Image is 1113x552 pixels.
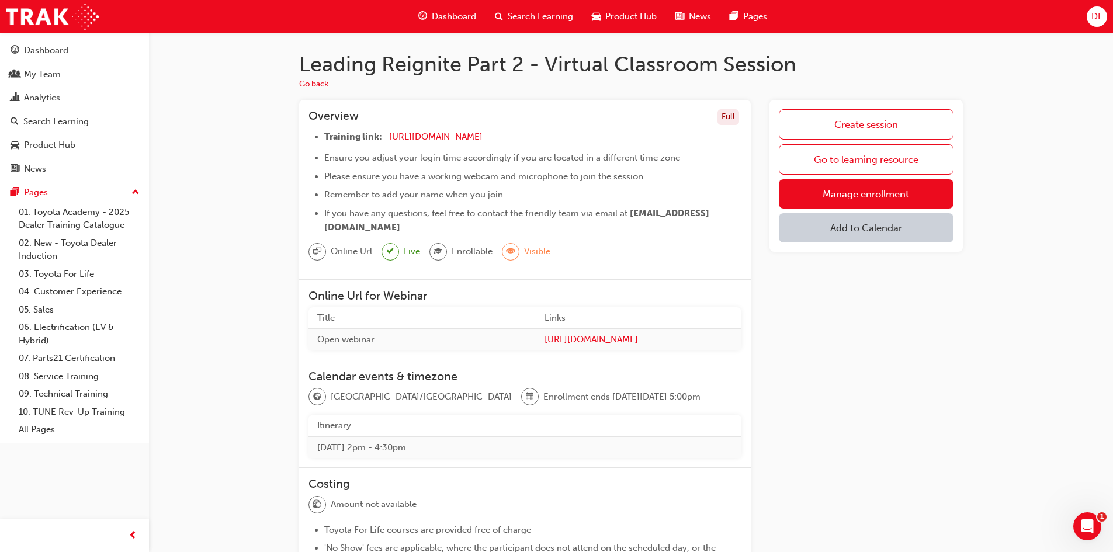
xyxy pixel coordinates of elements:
span: pages-icon [730,9,738,24]
span: Dashboard [432,10,476,23]
a: 10. TUNE Rev-Up Training [14,403,144,421]
a: [URL][DOMAIN_NAME] [389,131,483,142]
div: Search Learning [23,115,89,129]
span: Enrollable [452,245,493,258]
a: 02. New - Toyota Dealer Induction [14,234,144,265]
a: pages-iconPages [720,5,776,29]
span: Live [404,245,420,258]
button: Pages [5,182,144,203]
a: News [5,158,144,180]
span: car-icon [11,140,19,151]
a: news-iconNews [666,5,720,29]
td: [DATE] 2pm - 4:30pm [308,436,741,458]
a: car-iconProduct Hub [582,5,666,29]
a: Analytics [5,87,144,109]
a: guage-iconDashboard [409,5,486,29]
button: DashboardMy TeamAnalyticsSearch LearningProduct HubNews [5,37,144,182]
span: Search Learning [508,10,573,23]
a: Search Learning [5,111,144,133]
span: guage-icon [418,9,427,24]
a: 06. Electrification (EV & Hybrid) [14,318,144,349]
a: search-iconSearch Learning [486,5,582,29]
span: news-icon [675,9,684,24]
span: Ensure you adjust your login time accordingly if you are located in a different time zone [324,152,680,163]
th: Itinerary [308,415,741,436]
div: Full [717,109,739,125]
div: Dashboard [24,44,68,57]
a: 08. Service Training [14,367,144,386]
span: up-icon [131,185,140,200]
a: My Team [5,64,144,85]
span: Amount not available [331,498,417,511]
span: 1 [1097,512,1107,522]
span: Product Hub [605,10,657,23]
span: Please ensure you have a working webcam and microphone to join the session [324,171,643,182]
span: graduationCap-icon [434,244,442,259]
div: My Team [24,68,61,81]
button: DL [1087,6,1107,27]
a: Go to learning resource [779,144,953,175]
span: [GEOGRAPHIC_DATA]/[GEOGRAPHIC_DATA] [331,390,512,404]
span: search-icon [11,117,19,127]
h3: Online Url for Webinar [308,289,741,303]
a: 01. Toyota Academy - 2025 Dealer Training Catalogue [14,203,144,234]
a: All Pages [14,421,144,439]
span: car-icon [592,9,601,24]
span: pages-icon [11,188,19,198]
th: Title [308,307,536,329]
span: eye-icon [507,244,515,259]
span: money-icon [313,497,321,512]
span: DL [1091,10,1102,23]
span: Toyota For Life courses are provided free of charge [324,525,531,535]
button: Add to Calendar [779,213,953,242]
h3: Overview [308,109,359,125]
span: calendar-icon [526,390,534,405]
div: Analytics [24,91,60,105]
span: News [689,10,711,23]
a: 04. Customer Experience [14,283,144,301]
span: Pages [743,10,767,23]
a: Manage enrollment [779,179,953,209]
span: [EMAIL_ADDRESS][DOMAIN_NAME] [324,208,709,232]
span: Remember to add your name when you join [324,189,503,200]
span: Training link: [324,131,382,142]
a: 05. Sales [14,301,144,319]
span: search-icon [495,9,503,24]
a: 09. Technical Training [14,385,144,403]
div: News [24,162,46,176]
span: Open webinar [317,334,375,345]
a: Create session [779,109,953,140]
h3: Calendar events & timezone [308,370,741,383]
a: [URL][DOMAIN_NAME] [545,333,733,346]
iframe: Intercom live chat [1073,512,1101,540]
span: globe-icon [313,390,321,405]
h3: Costing [308,477,741,491]
a: 07. Parts21 Certification [14,349,144,367]
span: Online Url [331,245,372,258]
span: prev-icon [129,529,137,543]
span: guage-icon [11,46,19,56]
span: tick-icon [387,244,394,259]
span: people-icon [11,70,19,80]
a: Product Hub [5,134,144,156]
h1: Leading Reignite Part 2 - Virtual Classroom Session [299,51,963,77]
img: Trak [6,4,99,30]
div: Product Hub [24,138,75,152]
a: Dashboard [5,40,144,61]
span: news-icon [11,164,19,175]
div: Pages [24,186,48,199]
span: If you have any questions, feel free to contact the friendly team via email at [324,208,627,218]
span: Visible [524,245,550,258]
a: 03. Toyota For Life [14,265,144,283]
th: Links [536,307,741,329]
span: sessionType_ONLINE_URL-icon [313,244,321,259]
button: Go back [299,78,328,91]
span: Enrollment ends [DATE][DATE] 5:00pm [543,390,701,404]
span: chart-icon [11,93,19,103]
